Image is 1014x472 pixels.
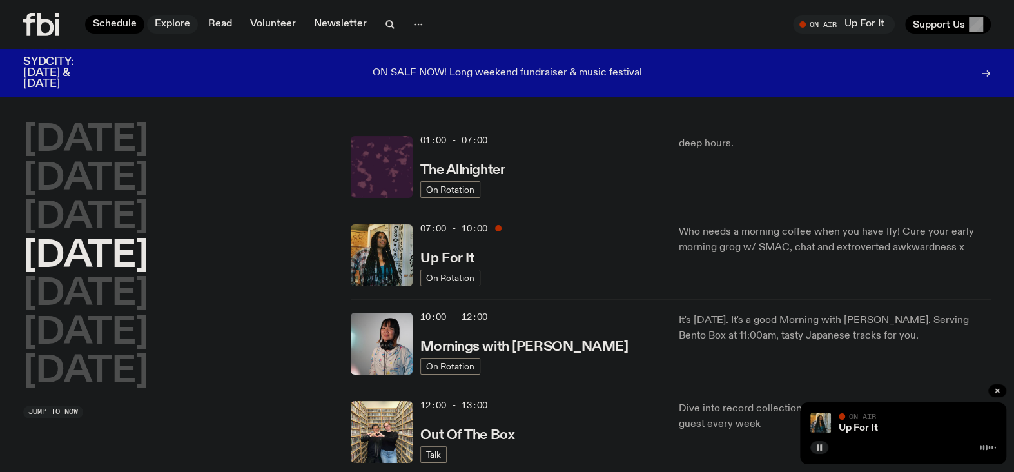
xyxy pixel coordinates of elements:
button: [DATE] [23,123,148,159]
a: Read [200,15,240,34]
a: On Rotation [420,270,480,286]
a: On Rotation [420,358,480,375]
a: Up For It [839,423,878,433]
img: Kana Frazer is smiling at the camera with her head tilted slightly to her left. She wears big bla... [351,313,413,375]
a: Mornings with [PERSON_NAME] [420,338,628,354]
a: Up For It [420,250,474,266]
button: [DATE] [23,239,148,275]
span: 10:00 - 12:00 [420,311,487,323]
button: [DATE] [23,315,148,351]
a: Volunteer [242,15,304,34]
h3: Up For It [420,252,474,266]
button: On AirUp For It [793,15,895,34]
span: On Rotation [426,184,474,194]
h3: Mornings with [PERSON_NAME] [420,340,628,354]
a: Schedule [85,15,144,34]
span: Support Us [913,19,965,30]
img: Matt and Kate stand in the music library and make a heart shape with one hand each. [351,401,413,463]
a: Newsletter [306,15,375,34]
img: Ify - a Brown Skin girl with black braided twists, looking up to the side with her tongue stickin... [810,413,831,433]
a: On Rotation [420,181,480,198]
a: The Allnighter [420,161,505,177]
span: Talk [426,449,441,459]
span: On Rotation [426,273,474,282]
span: 07:00 - 10:00 [420,222,487,235]
button: [DATE] [23,161,148,197]
span: Jump to now [28,408,78,415]
h3: SYDCITY: [DATE] & [DATE] [23,57,106,90]
img: Ify - a Brown Skin girl with black braided twists, looking up to the side with her tongue stickin... [351,224,413,286]
button: [DATE] [23,200,148,236]
h3: Out Of The Box [420,429,514,442]
span: 01:00 - 07:00 [420,134,487,146]
p: ON SALE NOW! Long weekend fundraiser & music festival [373,68,642,79]
h3: The Allnighter [420,164,505,177]
p: It's [DATE]. It's a good Morning with [PERSON_NAME]. Serving Bento Box at 11:00am, tasty Japanese... [679,313,991,344]
span: 12:00 - 13:00 [420,399,487,411]
a: Explore [147,15,198,34]
button: [DATE] [23,277,148,313]
button: [DATE] [23,354,148,390]
p: Dive into record collections and life recollections with a special guest every week [679,401,991,432]
p: deep hours. [679,136,991,152]
button: Support Us [905,15,991,34]
span: On Rotation [426,361,474,371]
p: Who needs a morning coffee when you have Ify! Cure your early morning grog w/ SMAC, chat and extr... [679,224,991,255]
a: Talk [420,446,447,463]
a: Out Of The Box [420,426,514,442]
button: Jump to now [23,406,83,418]
span: On Air [849,412,876,420]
